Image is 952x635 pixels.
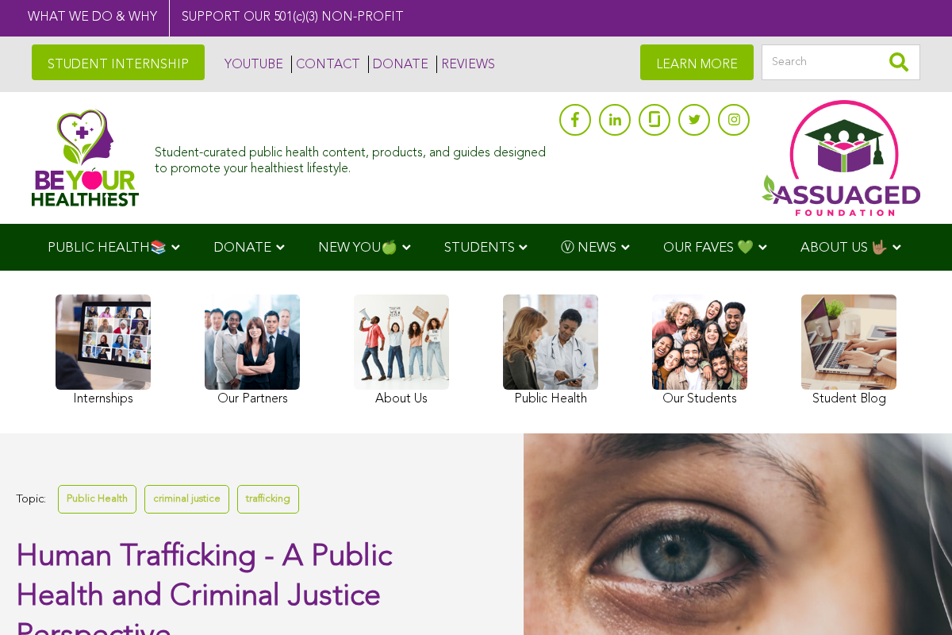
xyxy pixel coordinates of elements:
[221,56,283,73] a: YOUTUBE
[561,241,616,255] span: Ⓥ NEWS
[24,224,928,271] div: Navigation Menu
[762,100,920,216] img: Assuaged App
[800,241,888,255] span: ABOUT US 🤟🏽
[58,485,136,513] a: Public Health
[291,56,360,73] a: CONTACT
[649,111,660,127] img: glassdoor
[16,489,46,510] span: Topic:
[48,241,167,255] span: PUBLIC HEALTH📚
[663,241,754,255] span: OUR FAVES 💚
[873,559,952,635] iframe: Chat Widget
[213,241,271,255] span: DONATE
[144,485,229,513] a: criminal justice
[237,485,299,513] a: trafficking
[368,56,428,73] a: DONATE
[32,109,139,206] img: Assuaged
[32,44,205,80] a: STUDENT INTERNSHIP
[640,44,754,80] a: LEARN MORE
[762,44,920,80] input: Search
[155,138,551,176] div: Student-curated public health content, products, and guides designed to promote your healthiest l...
[436,56,495,73] a: REVIEWS
[318,241,397,255] span: NEW YOU🍏
[444,241,515,255] span: STUDENTS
